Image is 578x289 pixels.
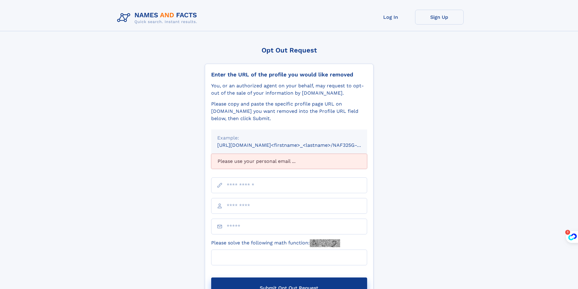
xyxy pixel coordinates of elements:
a: Log In [367,10,415,25]
label: Please solve the following math function: [211,239,340,247]
div: You, or an authorized agent on your behalf, may request to opt-out of the sale of your informatio... [211,82,367,97]
div: Example: [217,134,361,142]
div: Please use your personal email ... [211,154,367,169]
img: Logo Names and Facts [115,10,202,26]
small: [URL][DOMAIN_NAME]<firstname>_<lastname>/NAF325G-xxxxxxxx [217,142,379,148]
div: Opt Out Request [205,46,374,54]
div: Please copy and paste the specific profile page URL on [DOMAIN_NAME] you want removed into the Pr... [211,100,367,122]
a: Sign Up [415,10,464,25]
div: Enter the URL of the profile you would like removed [211,71,367,78]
